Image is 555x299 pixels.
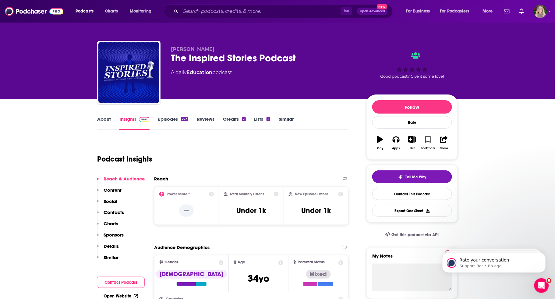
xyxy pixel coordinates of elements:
[404,132,420,154] button: List
[97,221,118,232] button: Charts
[197,116,214,130] a: Reviews
[436,6,478,16] button: open menu
[104,209,124,215] p: Contacts
[267,117,270,121] div: 2
[181,6,341,16] input: Search podcasts, credits, & more...
[156,270,227,279] div: [DEMOGRAPHIC_DATA]
[433,240,555,283] iframe: Intercom notifications message
[76,7,94,16] span: Podcasts
[483,7,493,16] span: More
[377,4,388,9] span: New
[380,227,444,242] a: Get this podcast via API
[230,192,264,196] h2: Total Monthly Listens
[105,7,118,16] span: Charts
[104,187,122,193] p: Content
[420,132,436,154] button: Bookmark
[377,147,384,150] div: Play
[71,6,101,16] button: open menu
[372,253,452,264] label: My Notes
[440,147,448,150] div: Share
[405,175,426,180] span: Tell Me Why
[392,147,400,150] div: Apps
[167,192,190,196] h2: Power Score™
[306,270,331,279] div: Mixed
[372,188,452,200] a: Contact This Podcast
[372,116,452,129] div: Rate
[534,5,547,18] img: User Profile
[104,255,118,260] p: Similar
[372,205,452,217] button: Export One-Sheet
[97,116,111,130] a: About
[104,294,138,299] a: Open Website
[534,5,547,18] button: Show profile menu
[179,205,194,217] p: --
[186,69,212,75] a: Education
[154,244,210,250] h2: Audience Demographics
[547,278,552,283] span: 8
[125,6,159,16] button: open menu
[534,278,549,293] iframe: Intercom live chat
[295,192,328,196] h2: New Episode Listens
[242,117,246,121] div: 2
[104,221,118,226] p: Charts
[392,232,439,237] span: Get this podcast via API
[97,232,124,243] button: Sponsors
[298,260,325,264] span: Parental Status
[97,277,145,288] button: Contact Podcast
[171,69,232,76] div: A daily podcast
[372,170,452,183] button: tell me why sparkleTell Me Why
[104,232,124,238] p: Sponsors
[97,187,122,198] button: Content
[388,132,404,154] button: Apps
[97,155,152,164] h1: Podcast Insights
[119,116,150,130] a: InsightsPodchaser Pro
[502,6,512,16] a: Show notifications dropdown
[164,260,178,264] span: Gender
[104,176,145,182] p: Reach & Audience
[517,6,526,16] a: Show notifications dropdown
[101,6,122,16] a: Charts
[158,116,188,130] a: Episodes273
[236,206,266,215] h3: Under 1k
[248,272,269,284] span: 34 yo
[279,116,294,130] a: Similar
[170,4,399,18] div: Search podcasts, credits, & more...
[410,147,415,150] div: List
[97,243,119,255] button: Details
[366,46,458,84] div: Good podcast? Give it some love!
[97,176,145,187] button: Reach & Audience
[372,132,388,154] button: Play
[301,206,331,215] h3: Under 1k
[406,7,430,16] span: For Business
[97,255,118,266] button: Similar
[171,46,214,52] span: [PERSON_NAME]
[398,175,403,180] img: tell me why sparkle
[139,117,150,122] img: Podchaser Pro
[357,8,388,15] button: Open AdvancedNew
[223,116,246,130] a: Credits2
[97,198,117,210] button: Social
[5,5,63,17] img: Podchaser - Follow, Share and Rate Podcasts
[98,42,159,103] img: The Inspired Stories Podcast
[238,260,246,264] span: Age
[104,243,119,249] p: Details
[402,6,438,16] button: open menu
[380,74,444,79] span: Good podcast? Give it some love!
[360,10,385,13] span: Open Advanced
[104,198,117,204] p: Social
[341,7,352,15] span: ⌘ K
[478,6,500,16] button: open menu
[421,147,435,150] div: Bookmark
[372,100,452,114] button: Follow
[154,176,168,182] h2: Reach
[181,117,188,121] div: 273
[534,5,547,18] span: Logged in as lauren19365
[97,209,124,221] button: Contacts
[440,7,469,16] span: For Podcasters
